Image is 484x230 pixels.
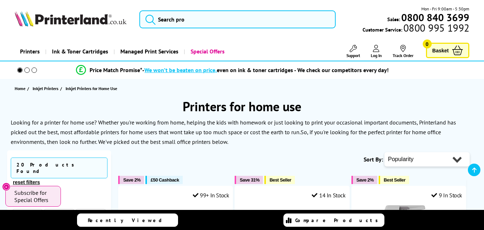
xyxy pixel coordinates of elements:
button: reset filters [11,179,42,186]
b: 0800 840 3699 [401,11,469,24]
a: Compare Products [283,213,384,227]
a: Log In [371,45,382,58]
button: Best Seller [379,176,409,184]
h1: Printers for home use [7,98,477,115]
span: Best Seller [384,177,406,183]
a: 0800 840 3699 [400,14,469,21]
span: Basket [432,46,449,55]
div: 9 In Stock [431,192,462,199]
span: Ink & Toner Cartridges [52,42,108,61]
a: Basket 0 [426,43,470,58]
span: Compare Products [295,217,382,224]
div: 14 In Stock [312,192,345,199]
div: - even on ink & toner cartridges - We check our competitors every day! [142,66,389,74]
span: 0 [423,39,432,48]
span: Sales: [387,16,400,23]
button: Save 2% [351,176,377,184]
span: Save 2% [356,177,374,183]
button: £50 Cashback [145,176,182,184]
input: Search pro [139,10,336,28]
div: 99+ In Stock [193,192,229,199]
span: Price Match Promise* [90,66,142,74]
span: Save 2% [123,177,140,183]
span: 20 Products Found [11,158,107,178]
button: Save 2% [118,176,144,184]
span: Best Seller [269,177,291,183]
a: Home [15,85,27,92]
span: Mon - Fri 9:00am - 5:30pm [421,5,469,12]
img: Printerland Logo [15,11,126,27]
span: 0800 995 1992 [402,24,469,31]
li: modal_Promise [4,64,461,76]
a: Support [346,45,360,58]
span: Sort By: [364,156,383,163]
a: Inkjet Printers [33,85,60,92]
span: Inkjet Printers for Home Use [66,86,117,91]
a: Printerland Logo [15,11,131,28]
a: Managed Print Services [114,42,184,61]
span: Inkjet Printers [33,85,58,92]
span: Support [346,53,360,58]
button: Close [2,183,10,191]
span: Recently Viewed [88,217,169,224]
a: Printers [15,42,45,61]
span: Log In [371,53,382,58]
button: Save 31% [235,176,263,184]
a: Track Order [393,45,413,58]
span: Customer Service: [363,24,469,33]
a: Recently Viewed [77,213,178,227]
span: Subscribe for Special Offers [14,189,54,203]
p: Looking for a printer for home use? Whether you're working from home, helping the kids with homew... [11,119,456,136]
a: Ink & Toner Cartridges [45,42,114,61]
span: We won’t be beaten on price, [144,66,217,74]
span: £50 Cashback [150,177,179,183]
span: Save 31% [240,177,259,183]
button: Best Seller [264,176,295,184]
a: Special Offers [184,42,230,61]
